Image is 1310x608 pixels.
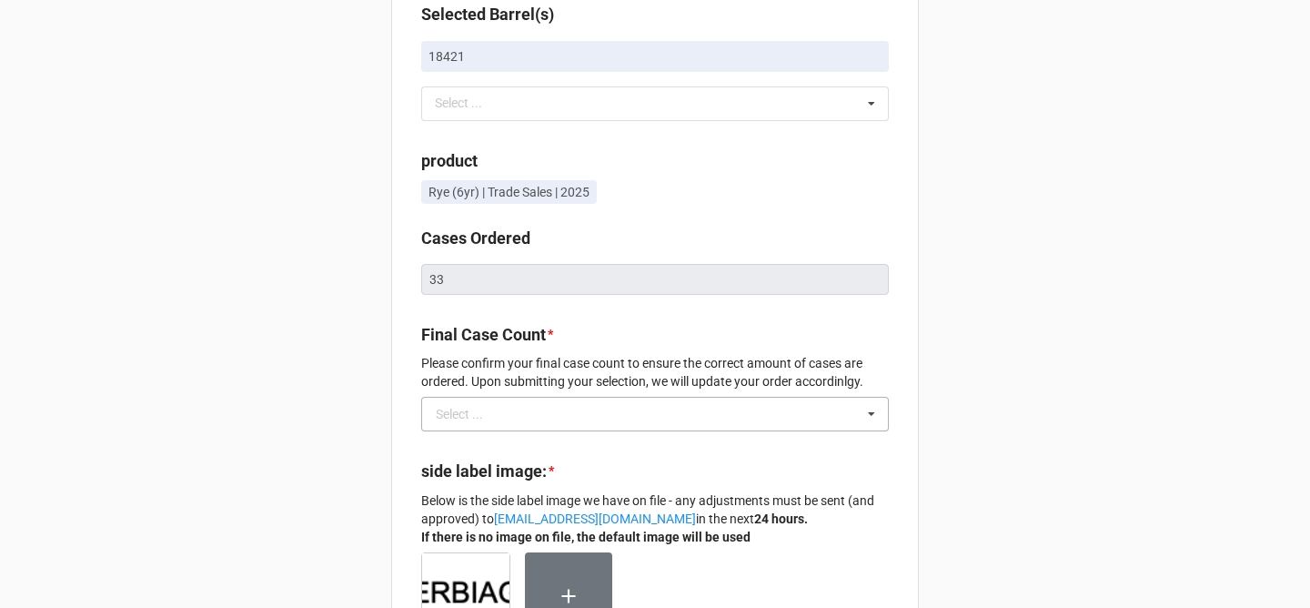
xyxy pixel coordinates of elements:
label: Cases Ordered [421,226,530,251]
label: side label image: [421,459,547,484]
a: [EMAIL_ADDRESS][DOMAIN_NAME] [494,512,696,526]
label: Selected Barrel(s) [421,2,554,27]
p: Please confirm your final case count to ensure the correct amount of cases are ordered. Upon subm... [421,354,889,390]
strong: 24 hours. [754,512,808,526]
label: Final Case Count [421,322,546,348]
p: 18421 [428,47,882,66]
div: Select ... [430,93,509,114]
b: product [421,151,478,170]
p: Below is the side label image we have on file - any adjustments must be sent (and approved) to in... [421,491,889,546]
div: Select ... [436,408,483,421]
p: Rye (6yr) | Trade Sales | 2025 [428,183,589,201]
strong: If there is no image on file, the default image will be used [421,530,751,544]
